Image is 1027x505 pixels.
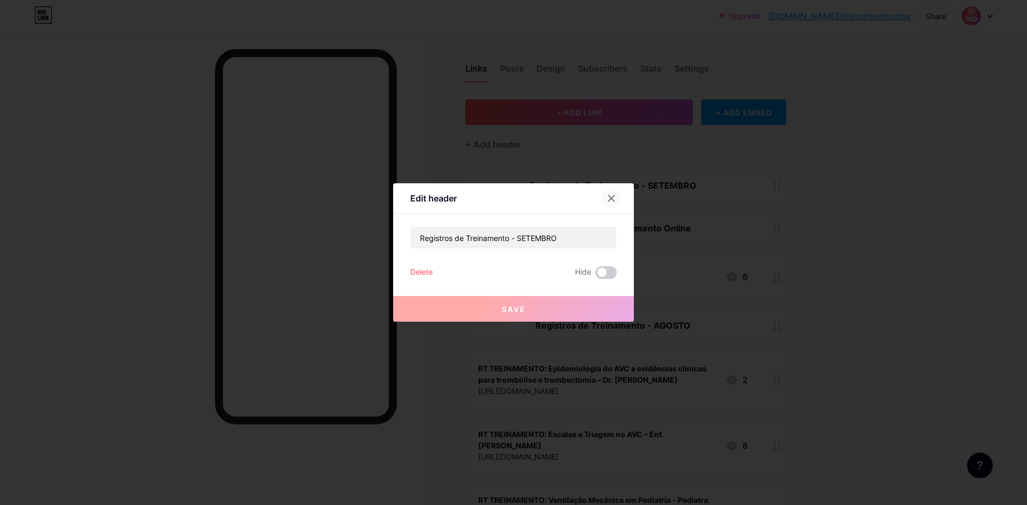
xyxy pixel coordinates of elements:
div: Edit header [410,192,457,205]
div: Delete [410,266,433,279]
span: Save [502,305,526,314]
span: Hide [575,266,591,279]
button: Save [393,296,634,322]
input: Title [411,227,616,248]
